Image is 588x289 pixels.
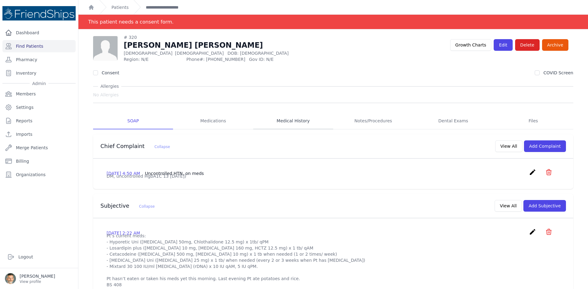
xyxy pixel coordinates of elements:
[253,113,333,129] a: Medical History
[2,6,76,20] img: Medical Missions EMR
[107,173,560,179] p: DM, uncontrolled HgbA1C 13 [DATE])
[2,115,76,127] a: Reports
[2,128,76,140] a: Imports
[124,34,311,40] div: # 320
[2,54,76,66] a: Pharmacy
[523,200,566,212] button: Add Subjective
[111,4,129,10] a: Patients
[2,88,76,100] a: Members
[173,113,253,129] a: Medications
[93,36,118,61] img: person-242608b1a05df3501eefc295dc1bc67a.jpg
[124,56,183,62] span: Region: N/E
[495,140,522,152] button: View All
[524,140,566,152] button: Add Complaint
[529,228,536,235] i: create
[2,142,76,154] a: Merge Patients
[450,39,492,51] a: Growth Charts
[413,113,493,129] a: Dental Exams
[30,80,48,87] span: Admin
[186,56,245,62] span: Phone#: [PHONE_NUMBER]
[100,202,155,209] h3: Subjective
[529,169,536,176] i: create
[2,67,76,79] a: Inventory
[124,50,311,56] p: [DEMOGRAPHIC_DATA]
[529,231,538,237] a: create
[107,170,204,176] p: [DATE] 4:50 AM
[175,51,224,56] span: [DEMOGRAPHIC_DATA]
[529,171,538,177] a: create
[494,39,512,51] a: Edit
[20,273,55,279] p: [PERSON_NAME]
[5,251,73,263] a: Logout
[100,143,170,150] h3: Chief Complaint
[93,113,573,129] nav: Tabs
[107,230,140,236] p: [DATE] 2:22 AM
[78,15,588,29] div: Notification
[2,27,76,39] a: Dashboard
[228,51,289,56] span: DOB: [DEMOGRAPHIC_DATA]
[98,83,121,89] span: Allergies
[139,204,155,209] span: Collapse
[145,171,204,176] span: Uncontrolled HTN, on meds
[542,39,568,51] a: Archive
[2,101,76,113] a: Settings
[154,145,170,149] span: Collapse
[20,279,55,284] p: View profile
[102,70,119,75] label: Consent
[2,40,76,52] a: Find Patients
[543,70,573,75] label: COVID Screen
[249,56,311,62] span: Gov ID: N/E
[495,200,522,212] button: View All
[515,39,540,51] button: Delete
[2,169,76,181] a: Organizations
[124,40,311,50] h1: [PERSON_NAME] [PERSON_NAME]
[5,273,73,284] a: [PERSON_NAME] View profile
[88,15,174,29] div: This patient needs a consent form.
[93,113,173,129] a: SOAP
[333,113,413,129] a: Notes/Procedures
[493,113,573,129] a: Files
[2,155,76,167] a: Billing
[93,92,119,98] span: No Allergies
